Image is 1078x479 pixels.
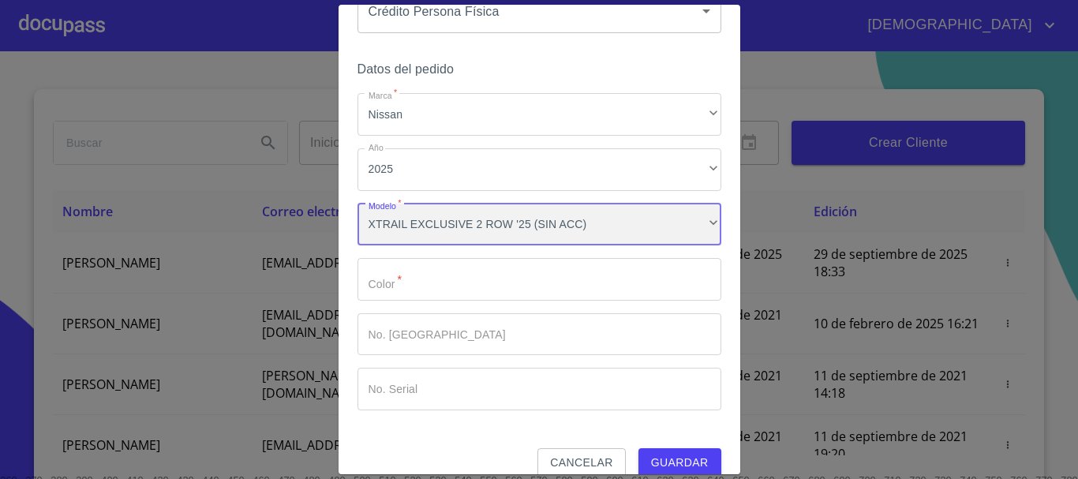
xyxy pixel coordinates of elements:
[537,448,625,477] button: Cancelar
[357,204,721,246] div: XTRAIL EXCLUSIVE 2 ROW '25 (SIN ACC)
[638,448,721,477] button: Guardar
[550,453,612,473] span: Cancelar
[357,58,721,80] h6: Datos del pedido
[357,93,721,136] div: Nissan
[651,453,709,473] span: Guardar
[357,148,721,191] div: 2025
